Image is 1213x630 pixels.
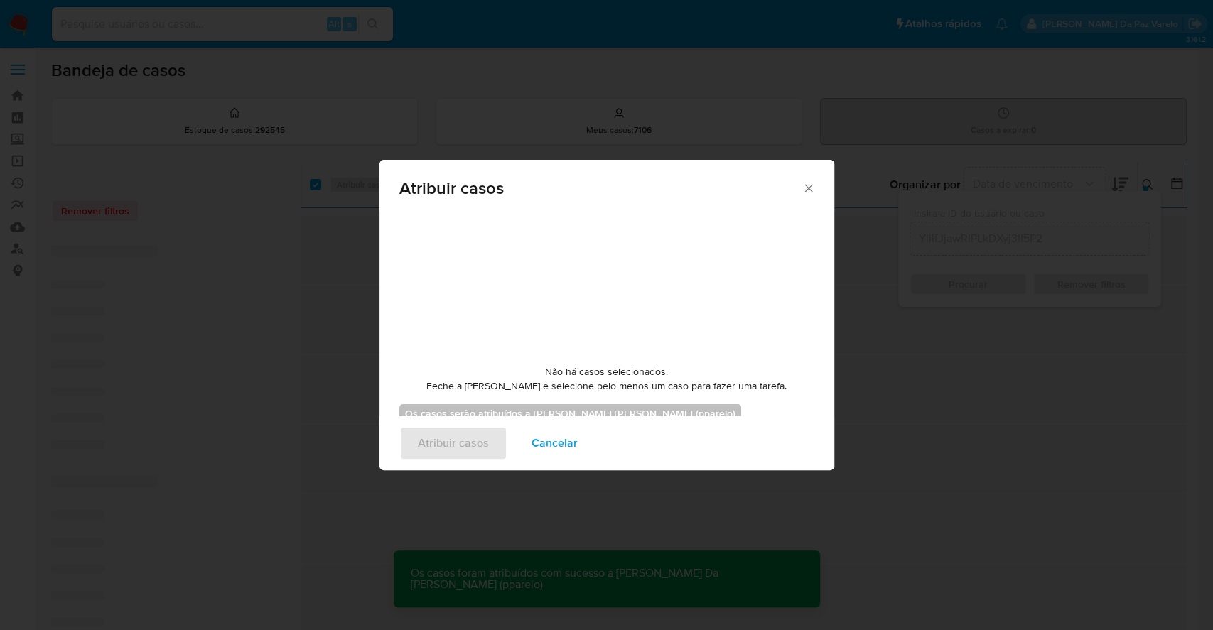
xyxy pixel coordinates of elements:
[545,365,668,379] span: Não há casos selecionados.
[379,160,834,470] div: assign-modal
[426,379,787,393] span: Feche a [PERSON_NAME] e selecione pelo menos um caso para fazer uma tarefa.
[802,181,814,194] button: Fechar a janela
[532,428,578,459] span: Cancelar
[405,406,735,420] b: Os casos serão atribuídos a [PERSON_NAME] [PERSON_NAME] (pparelo)
[500,212,713,354] img: yH5BAEAAAAALAAAAAABAAEAAAIBRAA7
[513,426,596,460] button: Cancelar
[399,180,802,197] span: Atribuir casos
